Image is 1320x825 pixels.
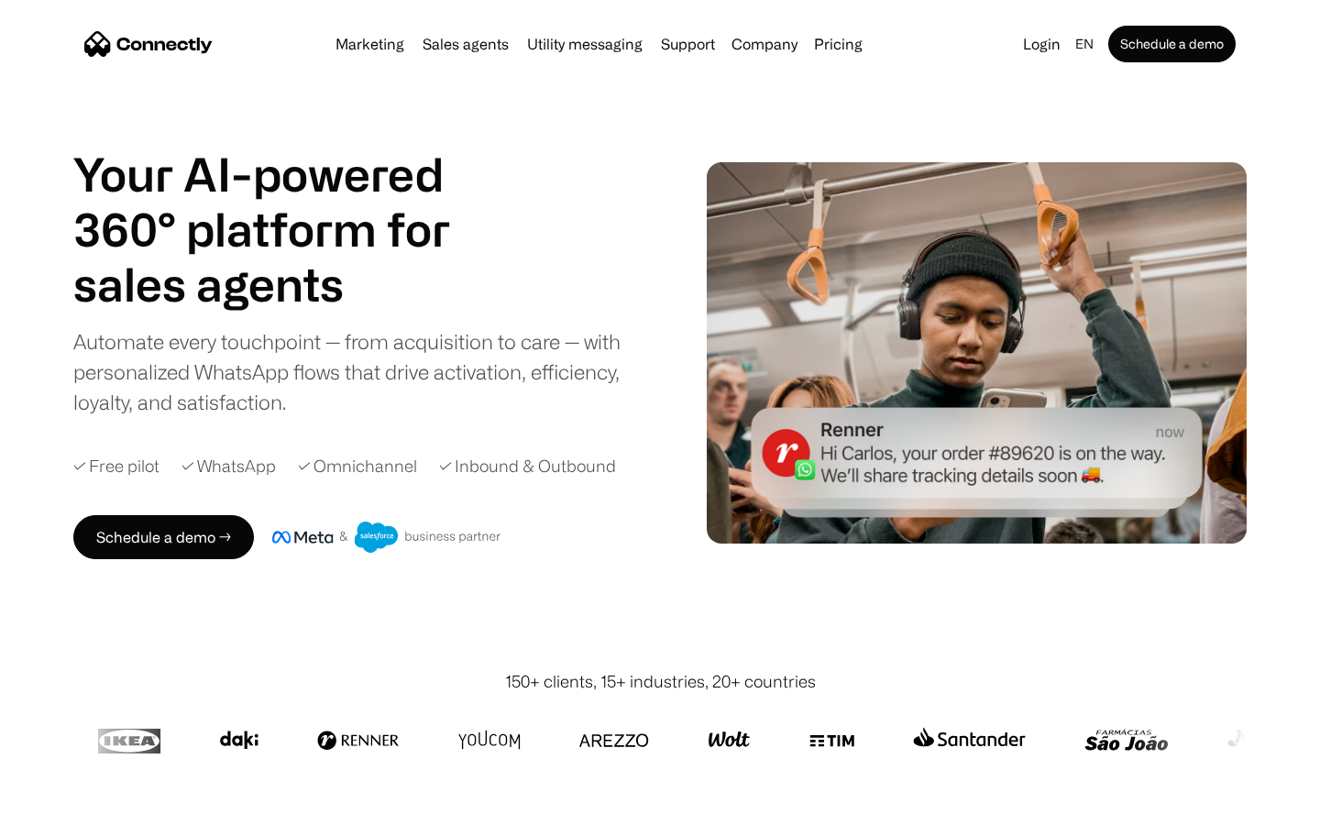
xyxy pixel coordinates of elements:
[73,257,495,312] h1: sales agents
[73,454,159,478] div: ✓ Free pilot
[73,326,651,417] div: Automate every touchpoint — from acquisition to care — with personalized WhatsApp flows that driv...
[415,37,516,51] a: Sales agents
[272,522,501,553] img: Meta and Salesforce business partner badge.
[73,257,495,312] div: 1 of 4
[807,37,870,51] a: Pricing
[726,31,803,57] div: Company
[1016,31,1068,57] a: Login
[298,454,417,478] div: ✓ Omnichannel
[84,30,213,58] a: home
[73,257,495,312] div: carousel
[1108,26,1236,62] a: Schedule a demo
[654,37,722,51] a: Support
[520,37,650,51] a: Utility messaging
[328,37,412,51] a: Marketing
[731,31,797,57] div: Company
[18,791,110,819] aside: Language selected: English
[181,454,276,478] div: ✓ WhatsApp
[37,793,110,819] ul: Language list
[505,669,816,694] div: 150+ clients, 15+ industries, 20+ countries
[1068,31,1105,57] div: en
[1075,31,1094,57] div: en
[73,147,495,257] h1: Your AI-powered 360° platform for
[73,515,254,559] a: Schedule a demo →
[439,454,616,478] div: ✓ Inbound & Outbound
